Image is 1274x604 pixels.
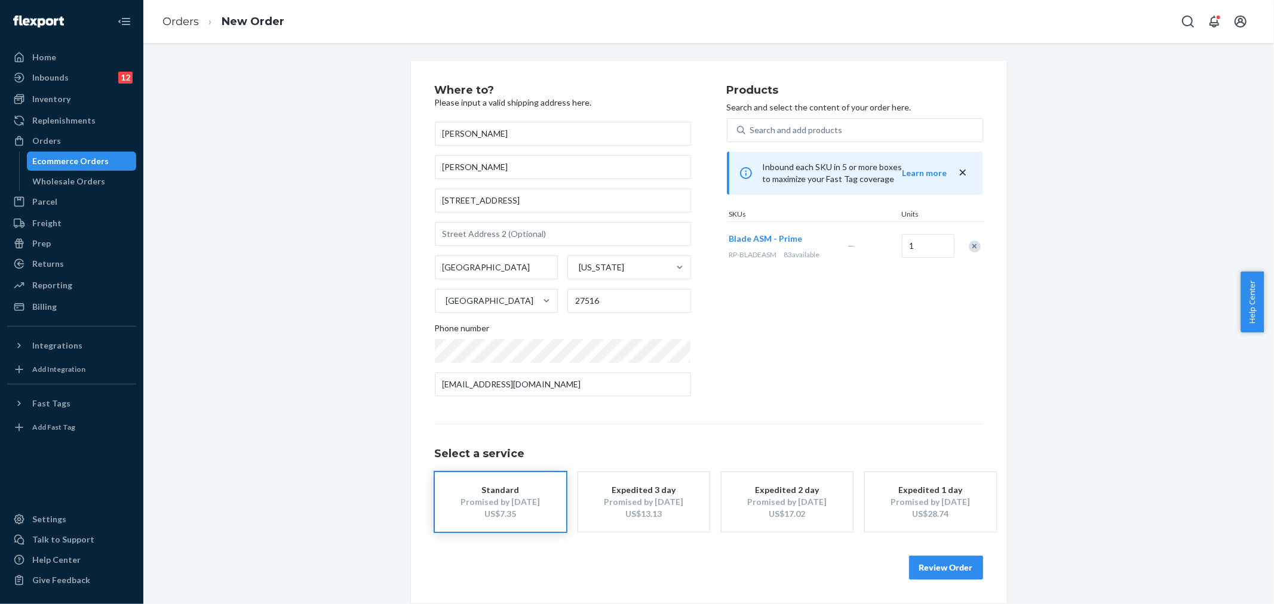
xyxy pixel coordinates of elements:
div: Give Feedback [32,574,90,586]
div: Returns [32,258,64,270]
div: Home [32,51,56,63]
a: Parcel [7,192,136,211]
button: close [957,167,969,179]
div: Fast Tags [32,397,70,409]
h2: Products [727,85,983,97]
div: Reporting [32,279,72,291]
div: Add Integration [32,364,85,374]
button: Expedited 2 dayPromised by [DATE]US$17.02 [722,472,853,532]
input: [US_STATE] [578,261,579,273]
a: Orders [7,131,136,150]
div: Help Center [32,554,81,566]
button: Integrations [7,336,136,355]
a: Add Integration [7,360,136,379]
a: Inbounds12 [7,68,136,87]
div: Promised by [DATE] [883,496,978,508]
a: Replenishments [7,111,136,130]
span: Phone number [435,322,490,339]
div: Expedited 1 day [883,484,978,496]
input: ZIP Code [567,289,691,313]
span: — [848,241,855,251]
a: Billing [7,297,136,316]
p: Please input a valid shipping address here. [435,97,691,109]
button: Review Order [909,556,983,580]
button: Blade ASM - Prime [729,233,803,245]
span: RP-BLADEASM [729,250,777,259]
div: US$17.02 [739,508,835,520]
div: Settings [32,513,66,525]
div: Ecommerce Orders [33,155,109,167]
button: Learn more [902,167,947,179]
ol: breadcrumbs [153,4,294,39]
a: Orders [162,15,199,28]
div: SKUs [727,209,900,221]
div: Freight [32,217,62,229]
div: Wholesale Orders [33,175,106,187]
div: Inbound each SKU in 5 or more boxes to maximize your Fast Tag coverage [727,152,983,195]
a: Help Center [7,550,136,569]
h2: Where to? [435,85,691,97]
span: Blade ASM - Prime [729,233,803,244]
div: [US_STATE] [579,261,624,273]
input: City [435,255,558,279]
div: Add Fast Tag [32,422,75,432]
input: Quantity [902,234,954,258]
button: Open Search Box [1176,10,1200,33]
p: Search and select the content of your order here. [727,101,983,113]
div: Inbounds [32,72,69,84]
div: [GEOGRAPHIC_DATA] [446,295,534,307]
a: Prep [7,234,136,253]
a: Ecommerce Orders [27,152,137,171]
button: StandardPromised by [DATE]US$7.35 [435,472,566,532]
img: Flexport logo [13,16,64,27]
div: Prep [32,238,51,249]
a: Settings [7,510,136,529]
h1: Select a service [435,448,983,460]
input: Email (Only Required for International) [435,372,691,396]
a: New Order [222,15,284,28]
input: Company Name [435,155,691,179]
div: US$28.74 [883,508,978,520]
button: Give Feedback [7,571,136,590]
button: Close Navigation [112,10,136,33]
div: Orders [32,135,61,147]
div: US$13.13 [596,508,692,520]
div: Promised by [DATE] [739,496,835,508]
button: Fast Tags [7,394,136,413]
div: US$7.35 [453,508,548,520]
div: Promised by [DATE] [453,496,548,508]
input: Street Address 2 (Optional) [435,222,691,246]
span: 83 available [784,250,820,259]
input: Street Address [435,189,691,212]
button: Expedited 1 dayPromised by [DATE]US$28.74 [865,472,996,532]
div: Parcel [32,196,57,208]
a: Talk to Support [7,530,136,549]
input: [GEOGRAPHIC_DATA] [445,295,446,307]
a: Home [7,48,136,67]
a: Add Fast Tag [7,418,136,437]
div: Units [900,209,953,221]
div: Remove Item [969,241,981,252]
a: Wholesale Orders [27,172,137,191]
div: Talk to Support [32,534,94,546]
div: Standard [453,484,548,496]
div: Expedited 2 day [739,484,835,496]
a: Freight [7,214,136,233]
div: Replenishments [32,115,96,127]
div: Inventory [32,93,70,105]
button: Expedited 3 dayPromised by [DATE]US$13.13 [578,472,710,532]
button: Open notifications [1202,10,1226,33]
div: Promised by [DATE] [596,496,692,508]
a: Reporting [7,276,136,295]
div: 12 [118,72,133,84]
div: Integrations [32,340,82,352]
button: Help Center [1241,272,1264,332]
input: First & Last Name [435,122,691,146]
a: Returns [7,254,136,273]
div: Search and add products [750,124,843,136]
div: Expedited 3 day [596,484,692,496]
a: Inventory [7,90,136,109]
button: Open account menu [1229,10,1252,33]
div: Billing [32,301,57,313]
